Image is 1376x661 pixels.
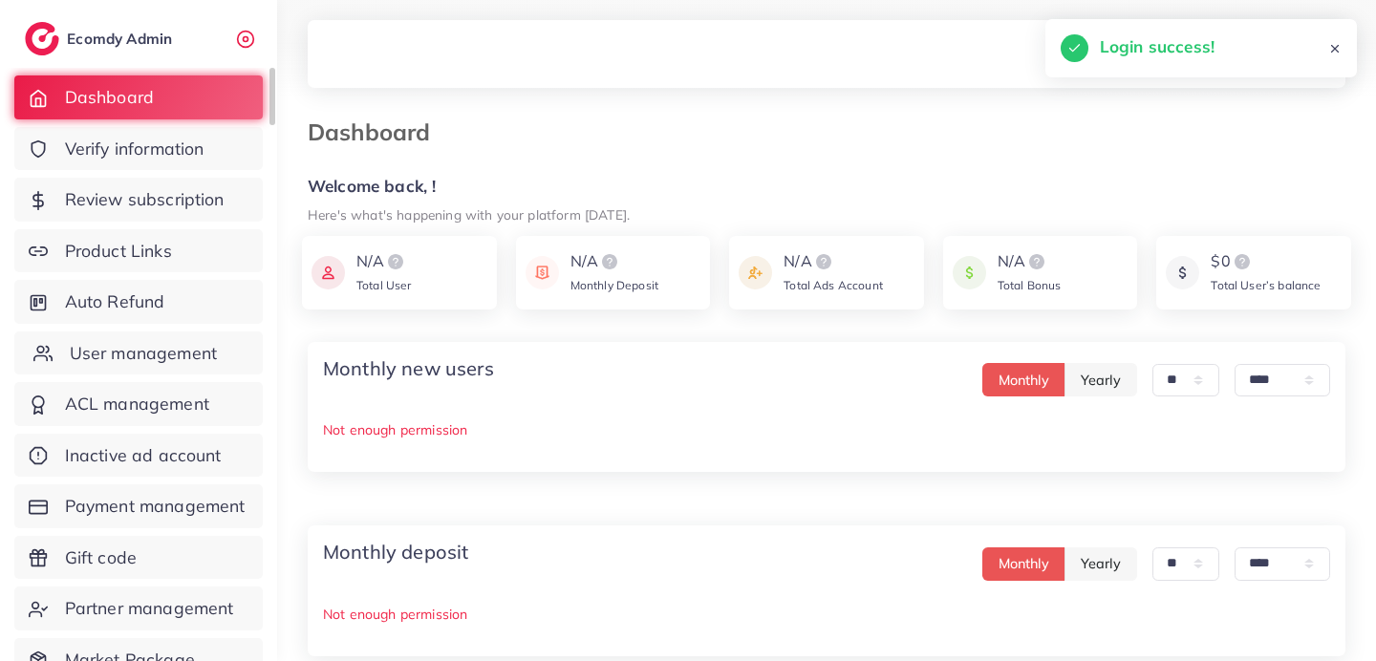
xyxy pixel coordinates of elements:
h5: Welcome back, ! [308,177,1345,197]
span: Gift code [65,545,137,570]
p: Not enough permission [323,603,1330,626]
img: icon payment [526,250,559,295]
h2: Ecomdy Admin [67,30,177,48]
img: icon payment [739,250,772,295]
span: Partner management [65,596,234,621]
h3: Dashboard [308,118,445,146]
a: Verify information [14,127,263,171]
a: Dashboard [14,75,263,119]
div: N/A [998,250,1062,273]
img: icon payment [953,250,986,295]
span: Product Links [65,239,172,264]
a: Review subscription [14,178,263,222]
small: Here's what's happening with your platform [DATE]. [308,206,630,223]
a: User management [14,331,263,375]
button: Yearly [1064,547,1137,581]
a: Product Links [14,229,263,273]
button: Monthly [982,363,1065,396]
a: Partner management [14,586,263,630]
a: logoEcomdy Admin [25,22,177,55]
h4: Monthly new users [323,357,494,380]
a: Payment management [14,484,263,528]
a: Gift code [14,536,263,580]
span: Dashboard [65,85,154,110]
a: ACL management [14,382,263,426]
button: Monthly [982,547,1065,581]
span: Total User [356,278,412,292]
img: logo [598,250,621,273]
span: Payment management [65,494,246,519]
span: Total Ads Account [784,278,883,292]
span: Total Bonus [998,278,1062,292]
span: User management [70,341,217,366]
button: Yearly [1064,363,1137,396]
img: icon payment [312,250,345,295]
img: icon payment [1166,250,1199,295]
p: Not enough permission [323,418,1330,441]
div: N/A [784,250,883,273]
h4: Monthly deposit [323,541,468,564]
span: Total User’s balance [1211,278,1321,292]
div: N/A [570,250,658,273]
img: logo [25,22,59,55]
span: Monthly Deposit [570,278,658,292]
img: logo [1231,250,1254,273]
span: Verify information [65,137,204,161]
div: $0 [1211,250,1321,273]
img: logo [1025,250,1048,273]
span: Inactive ad account [65,443,222,468]
a: Auto Refund [14,280,263,324]
a: Inactive ad account [14,434,263,478]
img: logo [812,250,835,273]
img: logo [384,250,407,273]
span: Auto Refund [65,289,165,314]
div: N/A [356,250,412,273]
h5: Login success! [1100,34,1215,59]
span: Review subscription [65,187,225,212]
span: ACL management [65,392,209,416]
